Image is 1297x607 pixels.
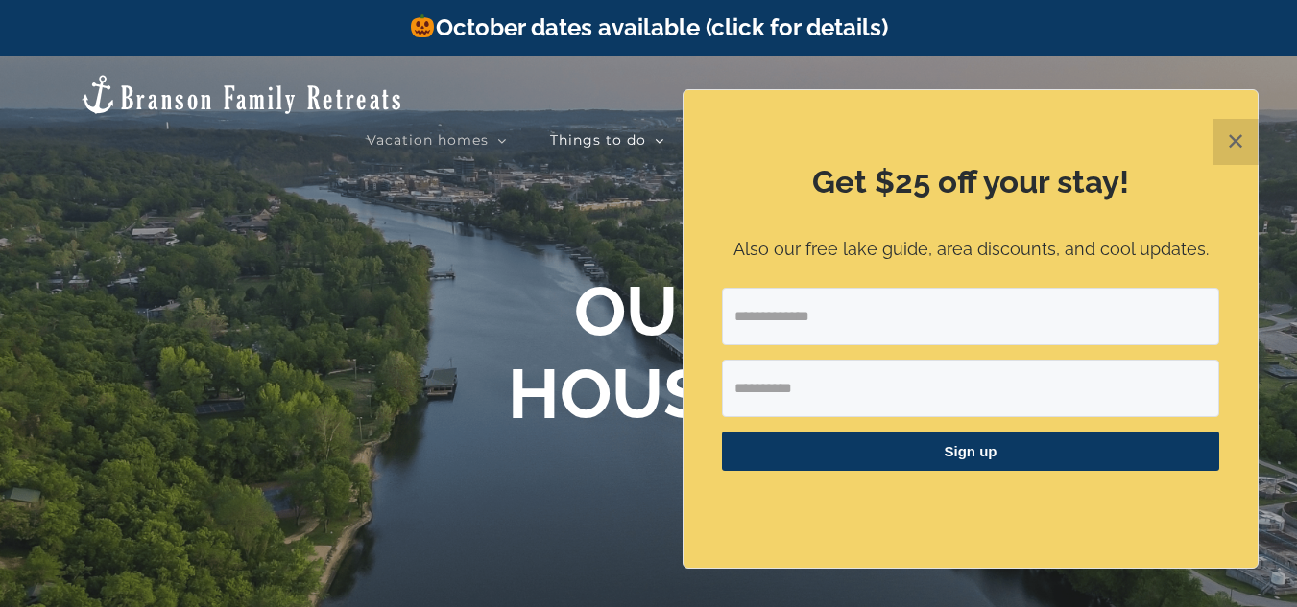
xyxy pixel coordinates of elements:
button: Sign up [722,432,1219,471]
nav: Main Menu [367,121,1218,159]
img: Branson Family Retreats Logo [79,73,404,116]
input: Email Address [722,288,1219,345]
img: 🎃 [411,14,434,37]
span: Things to do [550,133,646,147]
span: Vacation homes [367,133,489,147]
b: OUR HOUSES [508,270,789,434]
a: Things to do [550,121,664,159]
p: ​ [722,495,1219,515]
a: October dates available (click for details) [409,13,887,41]
p: Also our free lake guide, area discounts, and cool updates. [722,236,1219,264]
input: First Name [722,360,1219,417]
a: Vacation homes [367,121,507,159]
button: Close [1213,119,1259,165]
h2: Get $25 off your stay! [722,160,1219,204]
